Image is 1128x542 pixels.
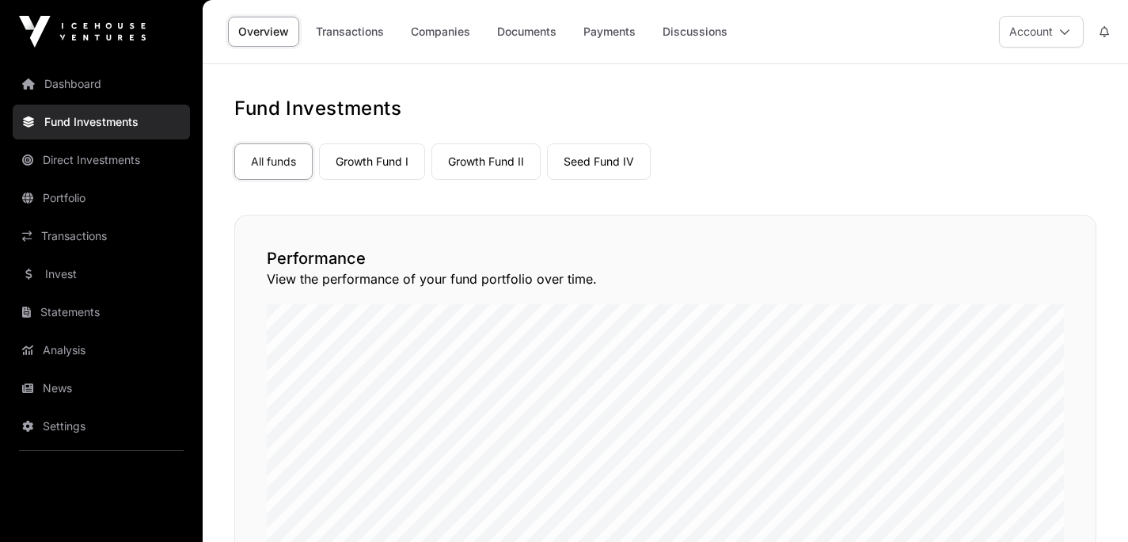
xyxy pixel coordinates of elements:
a: Direct Investments [13,143,190,177]
h2: Performance [267,247,1064,269]
iframe: Chat Widget [1049,466,1128,542]
a: Seed Fund IV [547,143,651,180]
a: Portfolio [13,181,190,216]
a: Transactions [13,219,190,254]
a: Companies [401,17,480,47]
a: Growth Fund I [319,143,425,180]
a: Invest [13,257,190,292]
p: View the performance of your fund portfolio over time. [267,269,1064,288]
a: Overview [228,17,299,47]
a: Analysis [13,333,190,368]
a: Settings [13,409,190,444]
a: Payments [573,17,646,47]
a: All funds [234,143,313,180]
a: Transactions [306,17,394,47]
a: Documents [487,17,567,47]
a: Statements [13,295,190,330]
img: Icehouse Ventures Logo [19,16,146,48]
a: News [13,371,190,406]
a: Dashboard [13,67,190,101]
a: Fund Investments [13,105,190,139]
h1: Fund Investments [234,96,1096,121]
a: Growth Fund II [431,143,541,180]
button: Account [999,16,1084,48]
a: Discussions [652,17,738,47]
